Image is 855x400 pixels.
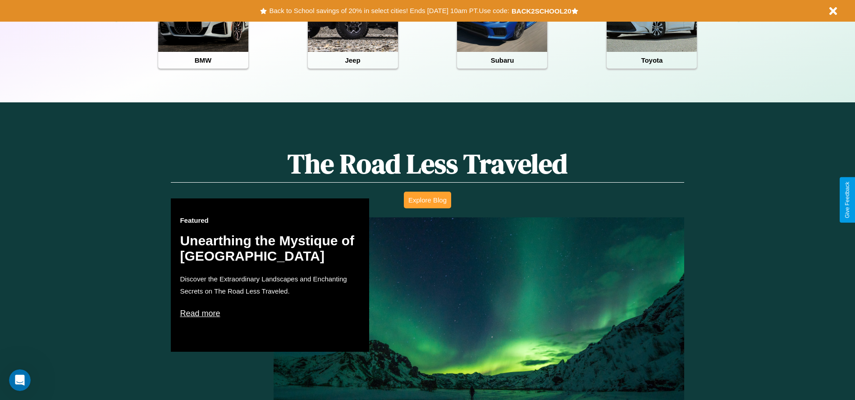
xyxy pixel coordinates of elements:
h4: Jeep [308,52,398,69]
p: Discover the Extraordinary Landscapes and Enchanting Secrets on The Road Less Traveled. [180,273,360,297]
button: Explore Blog [404,192,451,208]
p: Read more [180,306,360,321]
button: Back to School savings of 20% in select cities! Ends [DATE] 10am PT.Use code: [267,5,511,17]
iframe: Intercom live chat [9,369,31,391]
h1: The Road Less Traveled [171,145,684,183]
h4: BMW [158,52,248,69]
div: Give Feedback [844,182,850,218]
h4: Subaru [457,52,547,69]
h2: Unearthing the Mystique of [GEOGRAPHIC_DATA] [180,233,360,264]
h4: Toyota [607,52,697,69]
h3: Featured [180,216,360,224]
b: BACK2SCHOOL20 [512,7,572,15]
